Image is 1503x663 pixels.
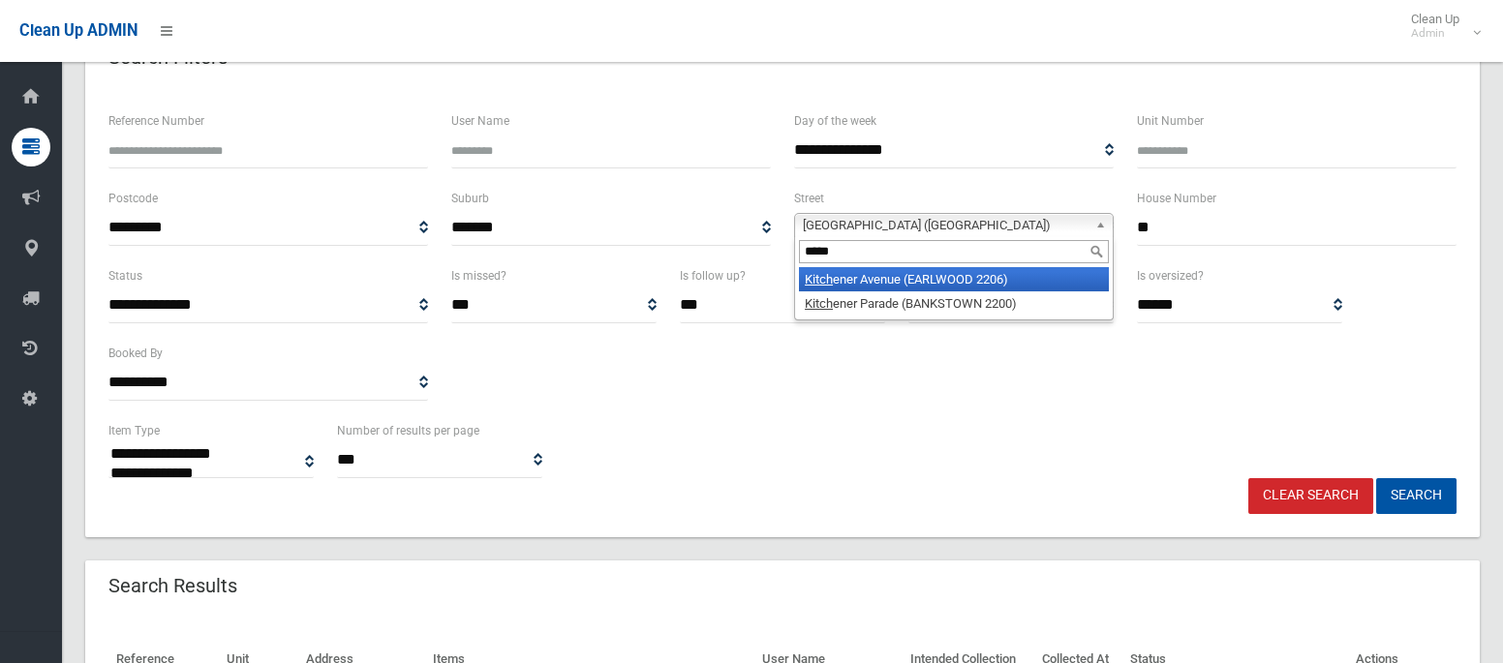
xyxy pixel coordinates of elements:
li: ener Avenue (EARLWOOD 2206) [799,267,1109,291]
label: House Number [1137,188,1216,209]
label: Postcode [108,188,158,209]
span: [GEOGRAPHIC_DATA] ([GEOGRAPHIC_DATA]) [803,214,1088,237]
em: Kitch [805,272,833,286]
label: Is follow up? [680,265,746,286]
a: Clear Search [1248,478,1373,514]
label: Is oversized? [1137,265,1204,286]
label: Number of results per page [337,420,479,441]
label: Status [108,265,142,286]
label: Suburb [451,188,489,209]
li: ener Parade (BANKSTOWN 2200) [799,291,1109,316]
label: Reference Number [108,110,204,132]
small: Admin [1411,26,1459,41]
button: Search [1376,478,1457,514]
label: User Name [451,110,509,132]
label: Day of the week [794,110,876,132]
label: Street [794,188,824,209]
em: Kitch [805,296,833,311]
label: Is missed? [451,265,506,286]
span: Clean Up [1401,12,1479,41]
label: Item Type [108,420,160,441]
label: Unit Number [1137,110,1204,132]
label: Booked By [108,343,163,364]
header: Search Results [85,567,261,605]
span: Clean Up ADMIN [19,21,138,40]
